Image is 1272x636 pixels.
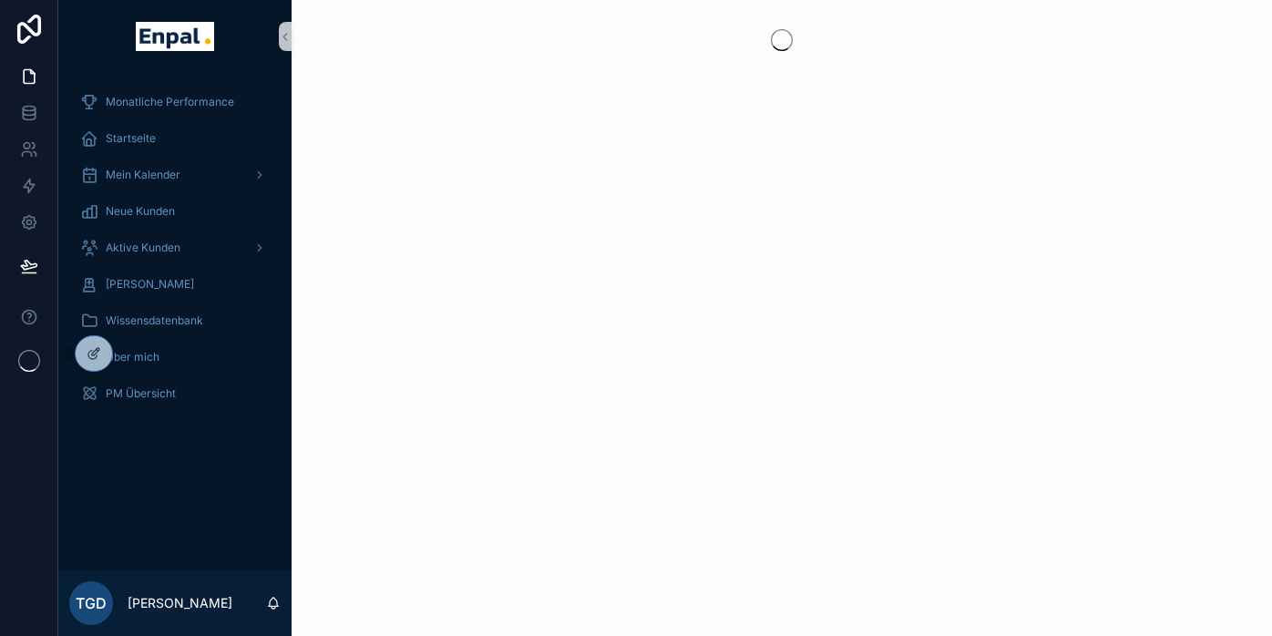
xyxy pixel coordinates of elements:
[69,195,281,228] a: Neue Kunden
[106,350,159,364] span: Über mich
[106,386,176,401] span: PM Übersicht
[69,159,281,191] a: Mein Kalender
[106,131,156,146] span: Startseite
[106,241,180,255] span: Aktive Kunden
[76,592,107,614] span: TgD
[128,594,232,612] p: [PERSON_NAME]
[106,168,180,182] span: Mein Kalender
[106,204,175,219] span: Neue Kunden
[106,277,194,292] span: [PERSON_NAME]
[69,377,281,410] a: PM Übersicht
[58,73,292,434] div: scrollable content
[69,304,281,337] a: Wissensdatenbank
[136,22,213,51] img: App logo
[69,231,281,264] a: Aktive Kunden
[106,95,234,109] span: Monatliche Performance
[69,122,281,155] a: Startseite
[106,313,203,328] span: Wissensdatenbank
[69,86,281,118] a: Monatliche Performance
[69,341,281,374] a: Über mich
[69,268,281,301] a: [PERSON_NAME]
